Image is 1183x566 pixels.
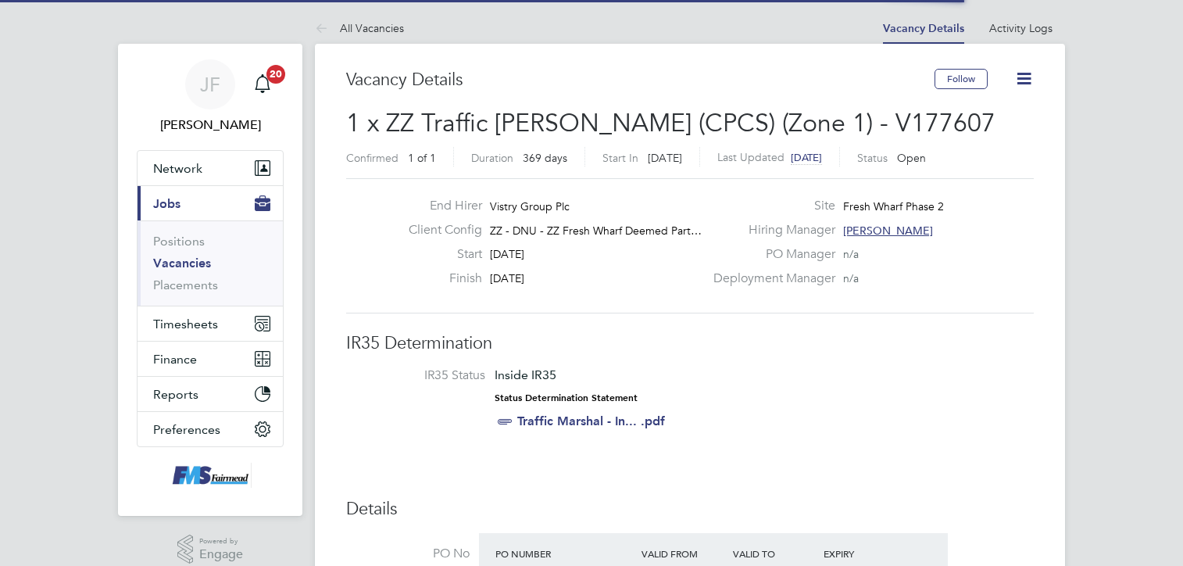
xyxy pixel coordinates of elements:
[704,270,835,287] label: Deployment Manager
[843,247,859,261] span: n/a
[843,271,859,285] span: n/a
[138,151,283,185] button: Network
[153,256,211,270] a: Vacancies
[153,234,205,249] a: Positions
[717,150,784,164] label: Last Updated
[153,317,218,331] span: Timesheets
[935,69,988,89] button: Follow
[199,548,243,561] span: Engage
[490,199,570,213] span: Vistry Group Plc
[153,422,220,437] span: Preferences
[153,278,218,292] a: Placements
[490,224,702,238] span: ZZ - DNU - ZZ Fresh Wharf Deemed Part…
[137,116,284,134] span: Joe Furzer
[315,21,404,35] a: All Vacancies
[857,151,888,165] label: Status
[169,463,252,488] img: f-mead-logo-retina.png
[153,352,197,367] span: Finance
[153,387,198,402] span: Reports
[648,151,682,165] span: [DATE]
[346,332,1034,355] h3: IR35 Determination
[523,151,567,165] span: 369 days
[495,392,638,403] strong: Status Determination Statement
[362,367,485,384] label: IR35 Status
[247,59,278,109] a: 20
[704,246,835,263] label: PO Manager
[490,247,524,261] span: [DATE]
[346,69,935,91] h3: Vacancy Details
[396,246,482,263] label: Start
[137,463,284,488] a: Go to home page
[200,74,220,95] span: JF
[346,498,1034,521] h3: Details
[396,222,482,238] label: Client Config
[471,151,513,165] label: Duration
[346,546,470,562] label: PO No
[495,367,556,382] span: Inside IR35
[883,22,964,35] a: Vacancy Details
[138,186,283,220] button: Jobs
[517,414,665,428] a: Traffic Marshal - In... .pdf
[138,412,283,446] button: Preferences
[137,59,284,134] a: JF[PERSON_NAME]
[153,161,202,176] span: Network
[118,44,302,516] nav: Main navigation
[704,222,835,238] label: Hiring Manager
[153,196,180,211] span: Jobs
[897,151,926,165] span: Open
[396,270,482,287] label: Finish
[346,108,995,138] span: 1 x ZZ Traffic [PERSON_NAME] (CPCS) (Zone 1) - V177607
[138,342,283,376] button: Finance
[843,224,933,238] span: [PERSON_NAME]
[266,65,285,84] span: 20
[346,151,399,165] label: Confirmed
[704,198,835,214] label: Site
[177,535,244,564] a: Powered byEngage
[199,535,243,548] span: Powered by
[408,151,436,165] span: 1 of 1
[490,271,524,285] span: [DATE]
[602,151,638,165] label: Start In
[396,198,482,214] label: End Hirer
[843,199,944,213] span: Fresh Wharf Phase 2
[138,377,283,411] button: Reports
[138,220,283,306] div: Jobs
[138,306,283,341] button: Timesheets
[791,151,822,164] span: [DATE]
[989,21,1053,35] a: Activity Logs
